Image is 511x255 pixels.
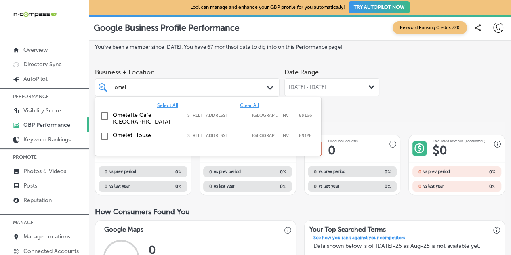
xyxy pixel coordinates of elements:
[252,113,278,118] label: Las Vegas
[99,221,148,235] h3: Google Maps
[283,184,286,189] span: %
[95,44,505,50] label: You've been a member since [DATE] . You have 67 months of data to dig into on this Performance page!
[94,23,240,33] p: Google Business Profile Performance
[352,184,391,189] h2: 0
[314,184,317,189] h2: 0
[457,169,495,175] h2: 0
[178,184,181,189] span: %
[387,184,391,189] span: %
[387,169,391,175] span: %
[314,169,317,175] h2: 0
[252,133,278,138] label: Las Vegas
[23,248,79,255] p: Connected Accounts
[186,133,248,138] label: 2227 North Rampart Boulevard
[105,184,107,189] h2: 0
[214,170,241,174] span: vs prev period
[178,169,181,175] span: %
[95,68,280,76] span: Business + Location
[240,103,259,108] span: Clear All
[23,61,62,68] p: Directory Sync
[289,84,326,91] span: [DATE] - [DATE]
[143,169,181,175] h2: 0
[284,68,319,76] label: Date Range
[299,133,311,138] label: 89128
[23,233,70,240] p: Manage Locations
[328,139,358,143] h3: Direction Requests
[23,168,66,175] p: Photos & Videos
[248,184,286,189] h2: 0
[23,182,37,189] p: Posts
[23,46,48,53] p: Overview
[23,122,70,129] p: GBP Performance
[352,169,391,175] h2: 0
[423,170,450,174] span: vs prev period
[305,221,391,235] h3: Your Top Searched Terms
[319,184,339,188] span: vs last year
[309,242,501,249] h3: Data shown below is of [DATE]-25 as Aug-25 is not available yet.
[393,21,467,34] span: Keyword Ranking Credits: 720
[186,113,248,118] label: 9670 West Skye Canyon Park Drive Suite 150
[23,136,71,143] p: Keyword Rankings
[209,184,212,189] h2: 0
[423,184,444,188] span: vs last year
[282,133,294,138] label: NV
[492,169,495,175] span: %
[319,170,345,174] span: vs prev period
[309,235,410,242] a: See how you rank against your competitors
[418,184,421,189] h2: 0
[113,132,178,139] label: Omelet House
[214,184,235,188] span: vs last year
[13,11,57,18] img: 660ab0bf-5cc7-4cb8-ba1c-48b5ae0f18e60NCTV_CLogo_TV_Black_-500x88.png
[248,169,286,175] h2: 0
[113,112,178,125] label: Omelette Cafe Skye Canyon
[433,143,447,158] h1: $ 0
[157,103,178,108] span: Select All
[328,143,336,158] h1: 0
[492,184,495,189] span: %
[457,184,495,189] h2: 0
[349,1,410,13] button: TRY AUTOPILOT NOW
[23,76,48,82] p: AutoPilot
[209,169,212,175] h2: 0
[105,169,107,175] h2: 0
[433,139,486,143] h3: Calculated Revenue (Locations: 0)
[23,107,61,114] p: Visibility Score
[143,184,181,189] h2: 0
[23,197,52,204] p: Reputation
[109,170,136,174] span: vs prev period
[109,184,130,188] span: vs last year
[282,113,294,118] label: NV
[283,169,286,175] span: %
[418,169,421,175] h2: 0
[95,207,190,216] span: How Consumers Found You
[299,113,312,118] label: 89166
